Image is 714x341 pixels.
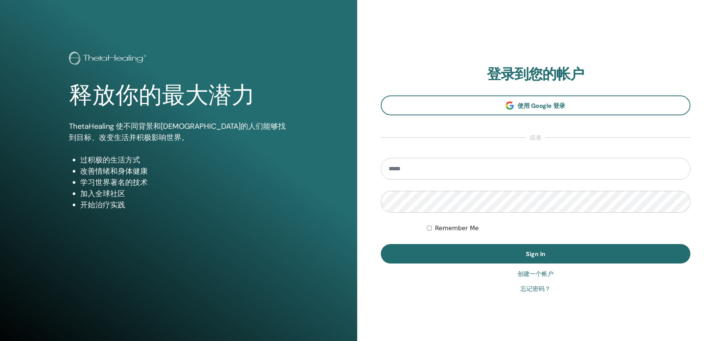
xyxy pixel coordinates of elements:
[518,270,554,278] a: 创建一个帐户
[427,224,690,233] div: Keep me authenticated indefinitely or until I manually logout
[526,133,545,142] span: 或者
[69,82,288,109] h1: 释放你的最大潜力
[80,188,288,199] li: 加入全球社区
[80,154,288,165] li: 过积极的生活方式
[80,199,288,210] li: 开始治疗实践
[381,244,691,264] button: Sign In
[69,121,288,143] p: ThetaHealing 使不同背景和[DEMOGRAPHIC_DATA]的人们能够找到目标、改变生活并积极影响世界。
[526,250,545,258] span: Sign In
[381,66,691,83] h2: 登录到您的帐户
[521,284,551,293] a: 忘记密码？
[80,165,288,177] li: 改善情绪和身体健康
[381,95,691,115] a: 使用 Google 登录
[435,224,479,233] label: Remember Me
[80,177,288,188] li: 学习世界著名的技术
[518,102,565,110] span: 使用 Google 登录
